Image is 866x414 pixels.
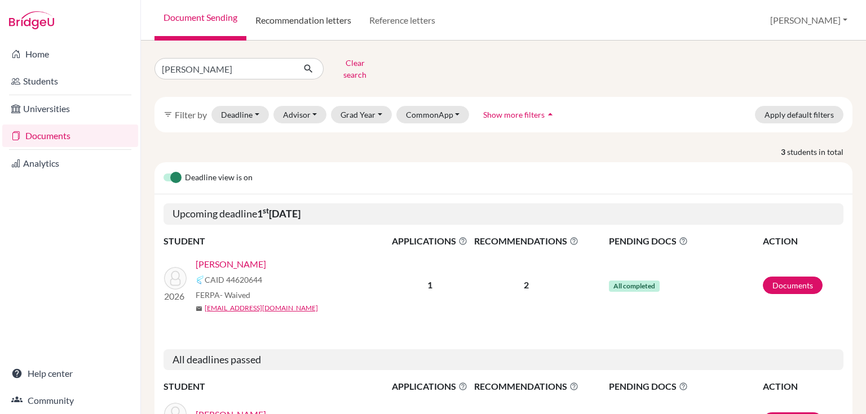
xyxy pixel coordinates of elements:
[164,349,843,371] h5: All deadlines passed
[390,234,470,248] span: APPLICATIONS
[483,110,545,119] span: Show more filters
[164,203,843,225] h5: Upcoming deadline
[2,43,138,65] a: Home
[2,97,138,120] a: Universities
[2,70,138,92] a: Students
[390,380,470,393] span: APPLICATIONS
[765,10,852,31] button: [PERSON_NAME]
[324,54,386,83] button: Clear search
[471,278,581,292] p: 2
[609,234,762,248] span: PENDING DOCS
[196,289,250,301] span: FERPA
[9,11,54,29] img: Bridge-U
[471,234,581,248] span: RECOMMENDATIONS
[164,290,187,303] p: 2026
[220,290,250,300] span: - Waived
[331,106,392,123] button: Grad Year
[164,379,389,394] th: STUDENT
[205,274,262,286] span: CAID 44620644
[2,124,138,147] a: Documents
[211,106,269,123] button: Deadline
[763,277,823,294] a: Documents
[196,257,266,271] a: [PERSON_NAME]
[762,234,843,248] th: ACTION
[164,234,389,248] th: STUDENT
[545,109,556,120] i: arrow_drop_up
[196,305,202,312] span: mail
[164,110,173,119] i: filter_list
[787,146,852,158] span: students in total
[196,275,205,284] img: Common App logo
[474,106,565,123] button: Show more filtersarrow_drop_up
[609,281,660,292] span: All completed
[755,106,843,123] button: Apply default filters
[263,206,269,215] sup: st
[2,362,138,385] a: Help center
[609,380,762,393] span: PENDING DOCS
[2,389,138,412] a: Community
[2,152,138,175] a: Analytics
[205,303,318,313] a: [EMAIL_ADDRESS][DOMAIN_NAME]
[257,207,301,220] b: 1 [DATE]
[471,380,581,393] span: RECOMMENDATIONS
[273,106,327,123] button: Advisor
[427,279,432,290] b: 1
[185,171,253,185] span: Deadline view is on
[396,106,470,123] button: CommonApp
[781,146,787,158] strong: 3
[175,109,207,120] span: Filter by
[164,267,187,290] img: Aloul, Tara
[154,58,294,79] input: Find student by name...
[762,379,843,394] th: ACTION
